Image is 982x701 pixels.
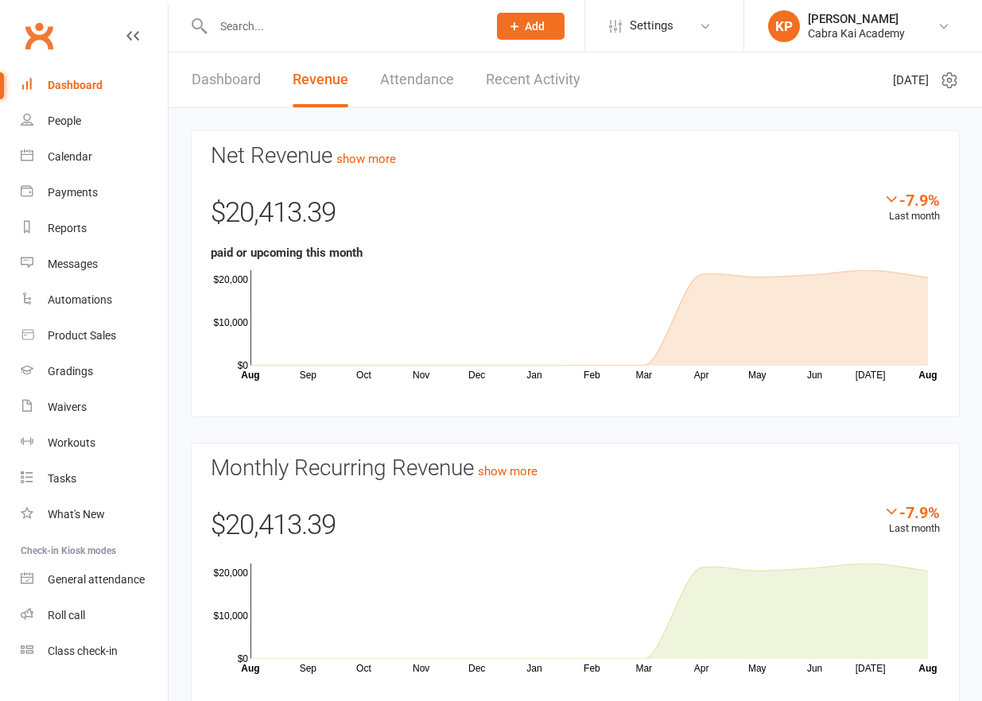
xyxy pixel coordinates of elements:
div: Class check-in [48,645,118,657]
div: Cabra Kai Academy [808,26,905,41]
div: $20,413.39 [211,503,940,556]
span: Settings [630,8,673,44]
div: $20,413.39 [211,191,940,243]
button: Add [497,13,565,40]
strong: paid or upcoming this month [211,246,363,260]
div: Roll call [48,609,85,622]
a: Waivers [21,389,168,425]
a: Roll call [21,598,168,633]
div: What's New [48,508,105,521]
a: Clubworx [19,16,59,56]
span: Add [525,20,545,33]
a: Revenue [293,52,348,107]
div: Calendar [48,150,92,163]
div: Product Sales [48,329,116,342]
div: Gradings [48,365,93,378]
div: -7.9% [883,191,940,208]
input: Search... [208,15,476,37]
a: show more [478,464,538,478]
div: Last month [883,503,940,537]
a: Product Sales [21,318,168,354]
a: Messages [21,246,168,282]
a: Recent Activity [486,52,580,107]
a: show more [336,152,396,166]
a: Gradings [21,354,168,389]
span: [DATE] [893,71,929,90]
div: Automations [48,293,112,306]
div: -7.9% [883,503,940,521]
div: Dashboard [48,79,103,91]
h3: Monthly Recurring Revenue [211,456,940,481]
div: Tasks [48,472,76,485]
a: Reports [21,211,168,246]
a: People [21,103,168,139]
a: Dashboard [21,68,168,103]
h3: Net Revenue [211,144,940,168]
a: Payments [21,175,168,211]
a: Attendance [380,52,454,107]
div: Workouts [48,436,95,449]
a: Workouts [21,425,168,461]
a: General attendance kiosk mode [21,562,168,598]
div: Reports [48,222,87,234]
a: Tasks [21,461,168,497]
div: Waivers [48,401,87,413]
a: Dashboard [192,52,261,107]
a: Automations [21,282,168,318]
div: Messages [48,258,98,270]
a: What's New [21,497,168,533]
div: [PERSON_NAME] [808,12,905,26]
div: General attendance [48,573,145,586]
a: Class kiosk mode [21,633,168,669]
div: People [48,114,81,127]
div: Last month [883,191,940,225]
div: Payments [48,186,98,199]
a: Calendar [21,139,168,175]
div: KP [768,10,800,42]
